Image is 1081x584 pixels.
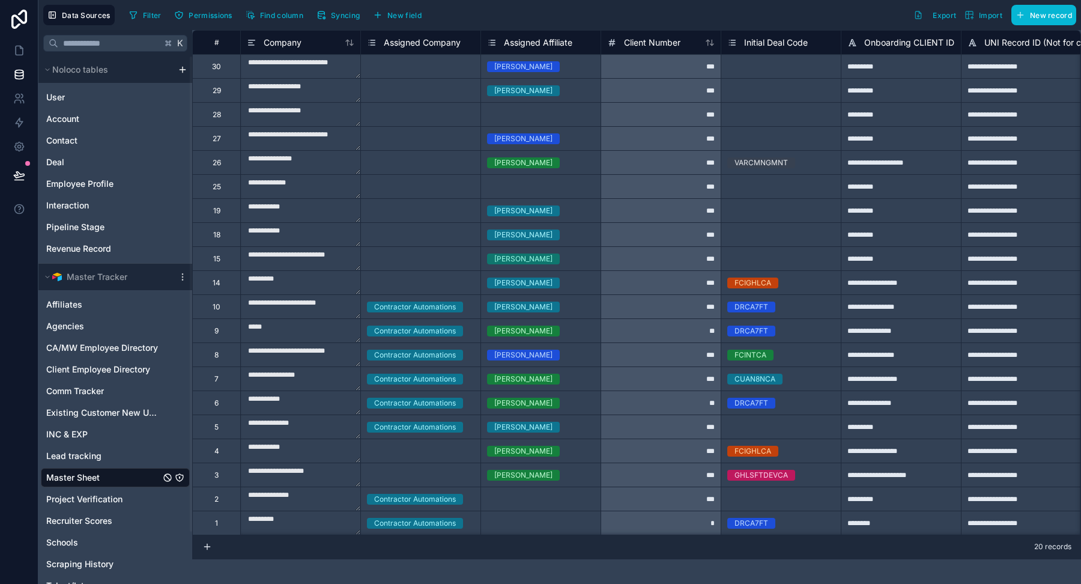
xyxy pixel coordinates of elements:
span: Employee Profile [46,178,114,190]
div: [PERSON_NAME] [494,254,553,264]
a: Contact [46,135,148,147]
a: Affiliates [46,299,160,311]
div: Contractor Automations [374,374,456,385]
div: Employee Profile [41,174,190,193]
div: Recruiter Scores [41,511,190,531]
button: New record [1011,5,1076,25]
div: [PERSON_NAME] [494,278,553,288]
a: Lead tracking [46,450,160,462]
a: INC & EXP [46,428,160,440]
a: Agencies [46,320,160,332]
a: Recruiter Scores [46,515,160,527]
div: [PERSON_NAME] [494,350,553,360]
span: Schools [46,537,78,549]
img: Airtable Logo [52,272,62,282]
button: Airtable LogoMaster Tracker [41,269,173,285]
div: 30 [212,62,221,71]
span: Filter [143,11,162,20]
div: Interaction [41,196,190,215]
span: Affiliates [46,299,82,311]
button: Filter [124,6,166,24]
div: Comm Tracker [41,382,190,401]
a: User [46,91,148,103]
button: Noloco tables [41,61,173,78]
span: Assigned Company [384,37,461,49]
div: [PERSON_NAME] [494,422,553,433]
div: FCIGHLCA [734,446,771,457]
div: INC & EXP [41,425,190,444]
a: Comm Tracker [46,385,160,397]
a: Project Verification [46,493,160,505]
div: Contractor Automations [374,518,456,529]
a: Revenue Record [46,243,148,255]
div: Contractor Automations [374,302,456,312]
div: 15 [213,254,220,264]
a: Master Sheet [46,472,160,484]
div: Affiliates [41,295,190,314]
div: [PERSON_NAME] [494,61,553,72]
button: Import [960,5,1007,25]
span: Existing Customer New Upsell [46,407,160,419]
button: Permissions [170,6,236,24]
div: 28 [213,110,221,120]
span: Contact [46,135,77,147]
div: [PERSON_NAME] [494,205,553,216]
button: Find column [241,6,307,24]
a: Permissions [170,6,241,24]
span: Export [933,11,956,20]
span: New field [387,11,422,20]
div: 1 [215,519,218,528]
div: 18 [213,230,220,240]
div: 9 [214,326,219,336]
div: Account [41,109,190,129]
span: Recruiter Scores [46,515,112,527]
div: User [41,88,190,107]
div: 8 [214,350,219,360]
div: DRCA7FT [734,518,768,529]
span: Client Employee Directory [46,363,150,376]
div: DRCA7FT [734,302,768,312]
div: [PERSON_NAME] [494,302,553,312]
span: Find column [260,11,303,20]
span: Company [264,37,301,49]
span: Project Verification [46,493,123,505]
div: Master Sheet [41,468,190,487]
div: [PERSON_NAME] [494,85,553,96]
span: Assigned Affiliate [504,37,572,49]
div: Contractor Automations [374,494,456,505]
div: 29 [213,86,221,96]
div: [PERSON_NAME] [494,374,553,385]
div: 26 [213,158,221,168]
div: [PERSON_NAME] [494,157,553,168]
a: Syncing [312,6,369,24]
span: Import [979,11,1002,20]
span: Agencies [46,320,84,332]
div: Contractor Automations [374,398,456,409]
span: Pipeline Stage [46,221,104,233]
div: FCINTCA [734,350,766,360]
div: Project Verification [41,490,190,509]
div: Scraping History [41,555,190,574]
div: Contractor Automations [374,326,456,336]
span: Lead tracking [46,450,101,462]
div: [PERSON_NAME] [494,326,553,336]
span: Master Tracker [67,271,127,283]
button: New field [369,6,426,24]
div: Contractor Automations [374,422,456,433]
div: Agencies [41,317,190,336]
div: Client Employee Directory [41,360,190,379]
div: CA/MW Employee Directory [41,338,190,357]
span: Permissions [189,11,232,20]
button: Data Sources [43,5,115,25]
div: VARCMNGMNT [734,157,788,168]
a: Interaction [46,199,148,211]
span: 20 records [1034,542,1071,552]
div: 25 [213,182,221,192]
a: Client Employee Directory [46,363,160,376]
span: Account [46,113,79,125]
div: 6 [214,398,219,408]
div: 14 [213,278,220,288]
div: [PERSON_NAME] [494,230,553,240]
button: Syncing [312,6,364,24]
div: Contact [41,131,190,150]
